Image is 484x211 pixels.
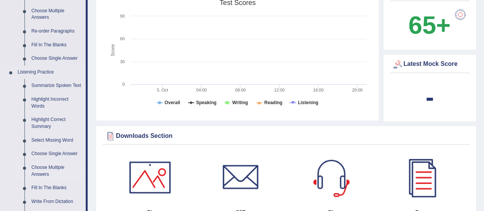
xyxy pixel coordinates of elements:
text: 04:00 [196,88,207,92]
a: Fill In The Blanks [28,181,86,195]
a: Choose Single Answer [28,52,86,65]
a: Listening Practice [14,65,86,79]
a: Choose Multiple Answers [28,4,86,25]
text: 20:00 [352,88,363,92]
tspan: Score [110,44,116,56]
text: 16:00 [313,88,324,92]
tspan: 5. Oct [157,88,168,92]
tspan: Reading [264,100,282,105]
text: 30 [120,59,125,64]
text: 60 [120,36,125,41]
a: Highlight Incorrect Words [28,93,86,113]
tspan: Listening [298,100,318,105]
a: Highlight Correct Summary [28,113,86,133]
tspan: Speaking [196,100,216,105]
a: Fill In The Blanks [28,38,86,52]
a: Choose Single Answer [28,147,86,161]
b: 65+ [408,11,450,39]
text: 0 [122,82,125,87]
text: 90 [120,14,125,18]
b: - [425,83,434,111]
tspan: Overall [165,100,180,105]
text: 12:00 [274,88,285,92]
a: Write From Dictation [28,195,86,209]
a: Re-order Paragraphs [28,25,86,38]
a: Select Missing Word [28,134,86,147]
div: Downloads Section [104,130,468,142]
a: Summarize Spoken Text [28,79,86,93]
text: 08:00 [235,88,246,92]
a: Choose Multiple Answers [28,161,86,181]
tspan: Writing [232,100,248,105]
div: Latest Mock Score [392,59,468,70]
